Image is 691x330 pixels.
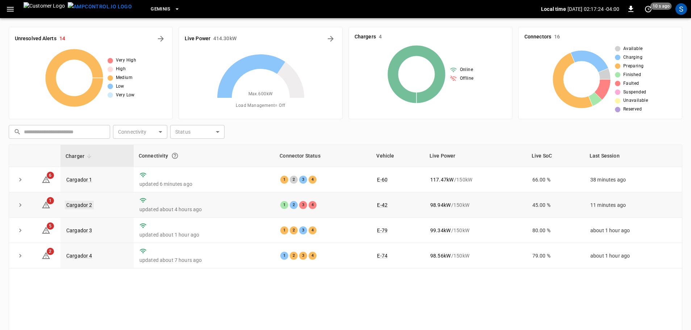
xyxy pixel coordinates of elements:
[585,243,682,268] td: about 1 hour ago
[623,89,646,96] span: Suspended
[377,227,388,233] a: E-79
[139,206,269,213] p: updated about 4 hours ago
[151,5,171,13] span: Geminis
[309,252,317,260] div: 4
[290,226,298,234] div: 2
[430,201,521,209] div: / 150 kW
[309,226,317,234] div: 4
[66,177,92,183] a: Cargador 1
[568,5,619,13] p: [DATE] 02:17:24 -04:00
[248,91,273,98] span: Max. 600 kW
[585,145,682,167] th: Last Session
[675,3,687,15] div: profile-icon
[309,201,317,209] div: 4
[155,33,167,45] button: All Alerts
[541,5,566,13] p: Local time
[460,75,474,82] span: Offline
[299,176,307,184] div: 3
[585,192,682,218] td: 11 minutes ago
[148,2,183,16] button: Geminis
[623,54,642,61] span: Charging
[236,102,285,109] span: Load Management = Off
[554,33,560,41] h6: 16
[15,225,26,236] button: expand row
[280,226,288,234] div: 1
[139,180,269,188] p: updated 6 minutes ago
[377,177,388,183] a: E-60
[116,83,124,90] span: Low
[585,167,682,192] td: 38 minutes ago
[15,35,56,43] h6: Unresolved Alerts
[116,92,135,99] span: Very Low
[527,243,585,268] td: 79.00 %
[15,174,26,185] button: expand row
[430,201,451,209] p: 98.94 kW
[623,106,642,113] span: Reserved
[139,149,270,162] div: Connectivity
[377,253,388,259] a: E-74
[42,227,50,233] a: 5
[15,200,26,210] button: expand row
[623,80,639,87] span: Faulted
[275,145,371,167] th: Connector Status
[623,63,644,70] span: Preparing
[213,35,236,43] h6: 414.30 kW
[47,222,54,230] span: 5
[585,218,682,243] td: about 1 hour ago
[623,45,643,53] span: Available
[527,218,585,243] td: 80.00 %
[299,201,307,209] div: 3
[325,33,336,45] button: Energy Overview
[430,227,521,234] div: / 150 kW
[527,167,585,192] td: 66.00 %
[299,226,307,234] div: 3
[430,176,521,183] div: / 150 kW
[377,202,388,208] a: E-42
[116,57,137,64] span: Very High
[116,74,133,82] span: Medium
[280,252,288,260] div: 1
[47,197,54,204] span: 1
[430,252,521,259] div: / 150 kW
[42,176,50,182] a: 6
[623,71,641,79] span: Finished
[527,192,585,218] td: 45.00 %
[15,250,26,261] button: expand row
[65,201,94,209] a: Cargador 2
[47,172,54,179] span: 6
[379,33,382,41] h6: 4
[66,253,92,259] a: Cargador 4
[527,145,585,167] th: Live SoC
[430,176,453,183] p: 117.47 kW
[642,3,654,15] button: set refresh interval
[280,176,288,184] div: 1
[168,149,181,162] button: Connection between the charger and our software.
[309,176,317,184] div: 4
[424,145,527,167] th: Live Power
[355,33,376,41] h6: Chargers
[185,35,210,43] h6: Live Power
[524,33,551,41] h6: Connectors
[299,252,307,260] div: 3
[290,252,298,260] div: 2
[59,35,65,43] h6: 14
[430,227,451,234] p: 99.34 kW
[280,201,288,209] div: 1
[24,2,65,16] img: Customer Logo
[139,256,269,264] p: updated about 7 hours ago
[290,176,298,184] div: 2
[371,145,424,167] th: Vehicle
[47,248,54,255] span: 2
[430,252,451,259] p: 98.56 kW
[66,227,92,233] a: Cargador 3
[290,201,298,209] div: 2
[66,152,94,160] span: Charger
[116,66,126,73] span: High
[42,252,50,258] a: 2
[68,2,132,11] img: ampcontrol.io logo
[42,201,50,207] a: 1
[460,66,473,74] span: Online
[139,231,269,238] p: updated about 1 hour ago
[623,97,648,104] span: Unavailable
[650,3,672,10] span: 10 s ago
